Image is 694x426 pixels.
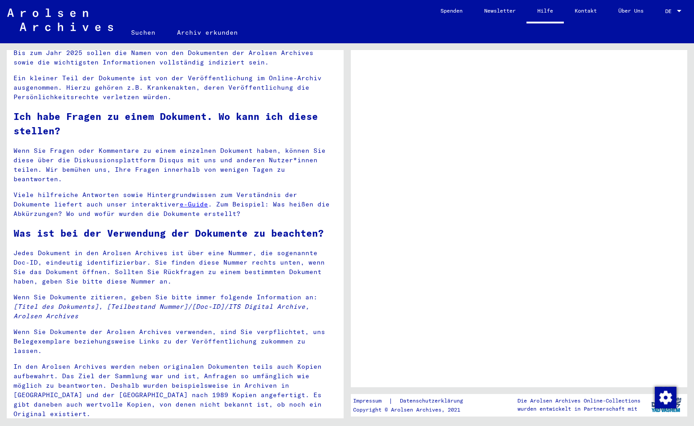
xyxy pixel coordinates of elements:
h2: Was ist bei der Verwendung der Dokumente zu beachten? [14,226,337,241]
p: Viele hilfreiche Antworten sowie Hintergrundwissen zum Verständnis der Dokumente liefert auch uns... [14,190,337,219]
em: [Titel des Dokuments], [Teilbestand Nummer]/[Doc-ID]/ITS Digital Archive, Arolsen Archives [14,302,309,320]
p: Wenn Sie Fragen oder Kommentare zu einem einzelnen Dokument haben, können Sie diese über die Disk... [14,146,337,184]
a: Datenschutzerklärung [393,396,474,406]
p: wurden entwickelt in Partnerschaft mit [517,405,640,413]
p: Jedes Dokument in den Arolsen Archives ist über eine Nummer, die sogenannte Doc-ID, eindeutig ide... [14,248,337,286]
p: In den Arolsen Archives werden neben originalen Dokumenten teils auch Kopien aufbewahrt. Das Ziel... [14,362,337,419]
div: | [353,396,474,406]
p: Wenn Sie Dokumente zitieren, geben Sie bitte immer folgende Information an: [14,293,337,321]
a: e-Guide [180,200,208,208]
img: yv_logo.png [649,394,683,416]
img: Zustimmung ändern [655,387,676,408]
p: Ein kleiner Teil der Dokumente ist von der Veröffentlichung im Online-Archiv ausgenommen. Hierzu ... [14,73,337,102]
h2: Ich habe Fragen zu einem Dokument. Wo kann ich diese stellen? [14,110,337,138]
p: Copyright © Arolsen Archives, 2021 [353,406,474,414]
a: Archiv erkunden [166,22,249,43]
p: Die Arolsen Archives Online-Collections [517,397,640,405]
a: Impressum [353,396,389,406]
p: Wenn Sie Dokumente der Arolsen Archives verwenden, sind Sie verpflichtet, uns Belegexemplare bezi... [14,327,337,356]
img: Arolsen_neg.svg [7,9,113,31]
a: Suchen [120,22,166,43]
div: Zustimmung ändern [654,386,676,408]
span: DE [665,8,675,14]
